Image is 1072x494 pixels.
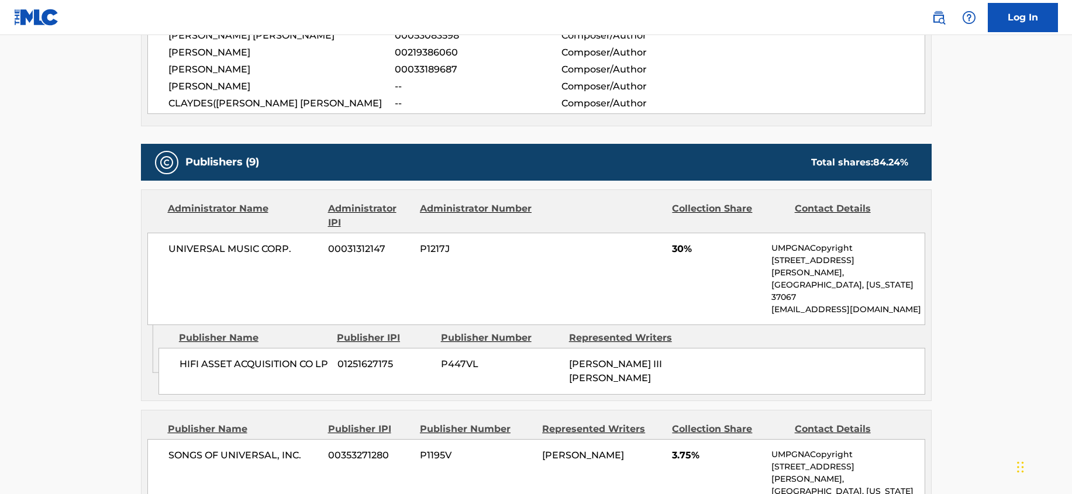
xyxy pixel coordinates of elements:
[168,448,320,462] span: SONGS OF UNIVERSAL, INC.
[561,46,713,60] span: Composer/Author
[771,303,924,316] p: [EMAIL_ADDRESS][DOMAIN_NAME]
[561,96,713,110] span: Composer/Author
[795,202,908,230] div: Contact Details
[561,29,713,43] span: Composer/Author
[795,422,908,436] div: Contact Details
[180,357,329,371] span: HIFI ASSET ACQUISITION CO LP
[569,358,662,384] span: [PERSON_NAME] III [PERSON_NAME]
[168,63,395,77] span: [PERSON_NAME]
[542,450,624,461] span: [PERSON_NAME]
[168,422,319,436] div: Publisher Name
[168,242,320,256] span: UNIVERSAL MUSIC CORP.
[168,202,319,230] div: Administrator Name
[420,202,533,230] div: Administrator Number
[420,448,533,462] span: P1195V
[337,331,432,345] div: Publisher IPI
[771,279,924,303] p: [GEOGRAPHIC_DATA], [US_STATE] 37067
[395,46,561,60] span: 00219386060
[672,448,763,462] span: 3.75%
[873,157,908,168] span: 84.24 %
[395,29,561,43] span: 00053083598
[160,156,174,170] img: Publishers
[811,156,908,170] div: Total shares:
[168,80,395,94] span: [PERSON_NAME]
[420,422,533,436] div: Publisher Number
[932,11,946,25] img: search
[14,9,59,26] img: MLC Logo
[328,242,411,256] span: 00031312147
[420,242,533,256] span: P1217J
[328,448,411,462] span: 00353271280
[185,156,259,169] h5: Publishers (9)
[771,448,924,461] p: UMPGNACopyright
[168,46,395,60] span: [PERSON_NAME]
[962,11,976,25] img: help
[337,357,432,371] span: 01251627175
[328,202,411,230] div: Administrator IPI
[542,422,663,436] div: Represented Writers
[927,6,950,29] a: Public Search
[569,331,688,345] div: Represented Writers
[168,96,395,110] span: CLAYDES([PERSON_NAME] [PERSON_NAME]
[988,3,1058,32] a: Log In
[1014,438,1072,494] iframe: Chat Widget
[957,6,981,29] div: Help
[771,242,924,254] p: UMPGNACopyright
[771,254,924,279] p: [STREET_ADDRESS][PERSON_NAME],
[328,422,411,436] div: Publisher IPI
[1017,450,1024,485] div: Drag
[672,242,763,256] span: 30%
[168,29,395,43] span: [PERSON_NAME] [PERSON_NAME]
[561,63,713,77] span: Composer/Author
[561,80,713,94] span: Composer/Author
[771,461,924,485] p: [STREET_ADDRESS][PERSON_NAME],
[672,202,785,230] div: Collection Share
[395,63,561,77] span: 00033189687
[441,357,560,371] span: P447VL
[179,331,328,345] div: Publisher Name
[672,422,785,436] div: Collection Share
[395,80,561,94] span: --
[441,331,560,345] div: Publisher Number
[395,96,561,110] span: --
